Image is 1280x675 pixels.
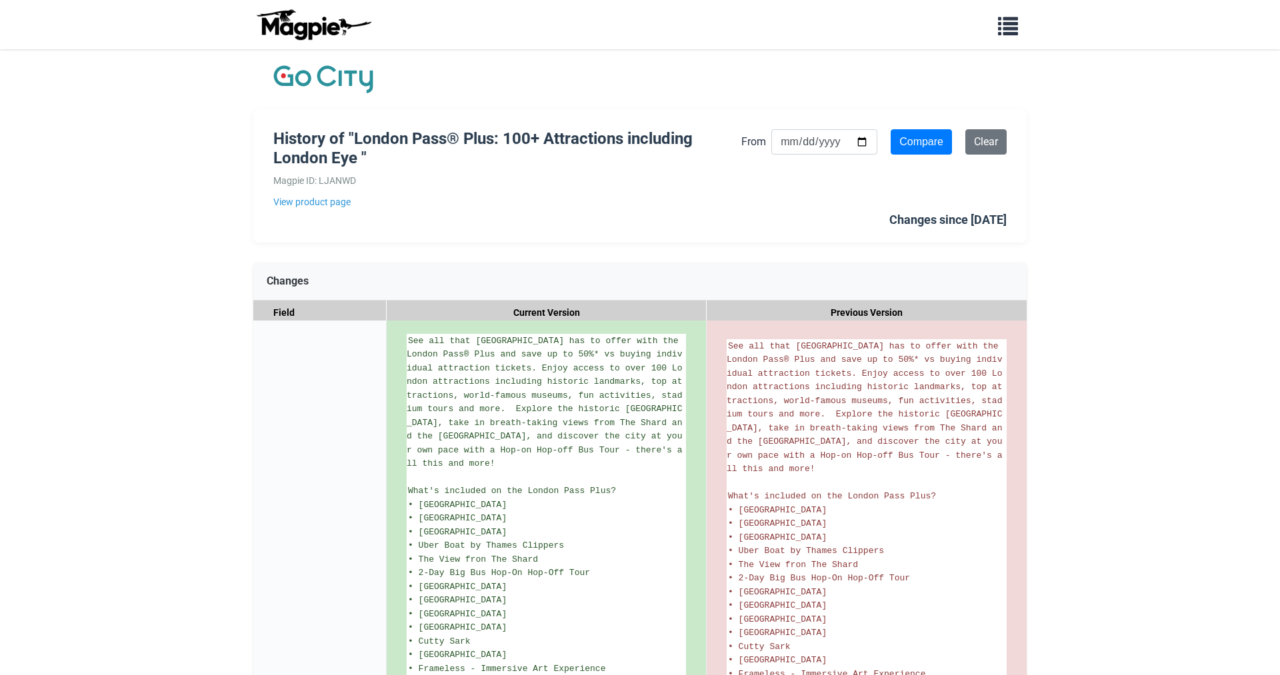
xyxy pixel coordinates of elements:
[728,505,827,515] span: • [GEOGRAPHIC_DATA]
[408,582,507,592] span: • [GEOGRAPHIC_DATA]
[408,554,538,564] span: • The View fron The Shard
[728,628,827,638] span: • [GEOGRAPHIC_DATA]
[965,129,1007,155] a: Clear
[408,664,605,674] span: • Frameless - Immersive Art Experience
[728,560,858,570] span: • The View fron The Shard
[408,540,564,550] span: • Uber Boat by Thames Clippers
[407,336,683,469] span: See all that [GEOGRAPHIC_DATA] has to offer with the London Pass® Plus and save up to 50%* vs buy...
[273,195,741,209] a: View product page
[891,129,952,155] input: Compare
[408,513,507,523] span: • [GEOGRAPHIC_DATA]
[728,655,827,665] span: • [GEOGRAPHIC_DATA]
[253,263,1027,301] div: Changes
[728,600,827,610] span: • [GEOGRAPHIC_DATA]
[889,211,1007,230] div: Changes since [DATE]
[408,636,471,646] span: • Cutty Sark
[273,63,373,96] img: Company Logo
[728,587,827,597] span: • [GEOGRAPHIC_DATA]
[408,609,507,619] span: • [GEOGRAPHIC_DATA]
[408,622,507,632] span: • [GEOGRAPHIC_DATA]
[728,532,827,542] span: • [GEOGRAPHIC_DATA]
[728,546,884,556] span: • Uber Boat by Thames Clippers
[408,568,590,578] span: • 2-Day Big Bus Hop-On Hop-Off Tour
[408,500,507,510] span: • [GEOGRAPHIC_DATA]
[408,595,507,605] span: • [GEOGRAPHIC_DATA]
[728,491,936,501] span: What's included on the London Pass Plus?
[728,518,827,528] span: • [GEOGRAPHIC_DATA]
[727,341,1003,474] span: See all that [GEOGRAPHIC_DATA] has to offer with the London Pass® Plus and save up to 50%* vs buy...
[408,486,616,496] span: What's included on the London Pass Plus?
[253,301,387,325] div: Field
[741,133,766,151] label: From
[728,642,791,652] span: • Cutty Sark
[408,527,507,537] span: • [GEOGRAPHIC_DATA]
[728,614,827,624] span: • [GEOGRAPHIC_DATA]
[408,650,507,660] span: • [GEOGRAPHIC_DATA]
[728,573,910,583] span: • 2-Day Big Bus Hop-On Hop-Off Tour
[273,173,741,188] div: Magpie ID: LJANWD
[707,301,1027,325] div: Previous Version
[253,9,373,41] img: logo-ab69f6fb50320c5b225c76a69d11143b.png
[387,301,707,325] div: Current Version
[273,129,741,168] h1: History of "London Pass® Plus: 100+ Attractions including London Eye "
